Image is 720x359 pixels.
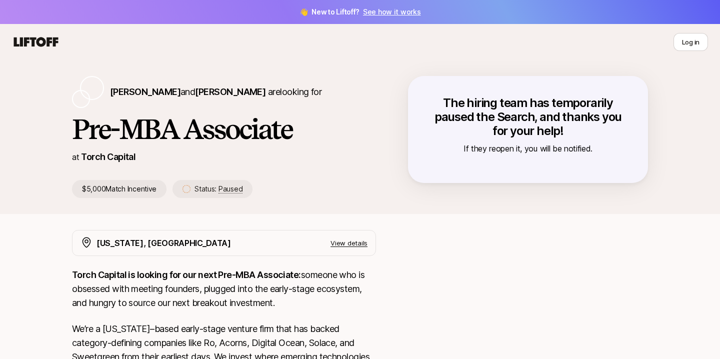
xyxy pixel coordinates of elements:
span: [PERSON_NAME] [110,86,180,97]
p: at [72,150,79,163]
a: Torch Capital [81,151,135,162]
p: If they reopen it, you will be notified. [428,142,628,155]
button: Log in [673,33,708,51]
p: [US_STATE], [GEOGRAPHIC_DATA] [96,236,231,249]
h1: Pre-MBA Associate [72,114,376,144]
p: $5,000 Match Incentive [72,180,166,198]
span: 👋 New to Liftoff? [299,6,421,18]
span: and [180,86,265,97]
span: [PERSON_NAME] [195,86,265,97]
strong: Torch Capital is looking for our next Pre-MBA Associate: [72,269,301,280]
p: Status: [194,183,242,195]
p: are looking for [110,85,321,99]
span: Paused [218,184,242,193]
a: See how it works [363,7,421,16]
p: The hiring team has temporarily paused the Search, and thanks you for your help! [428,96,628,138]
p: someone who is obsessed with meeting founders, plugged into the early-stage ecosystem, and hungry... [72,268,376,310]
p: View details [330,238,367,248]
